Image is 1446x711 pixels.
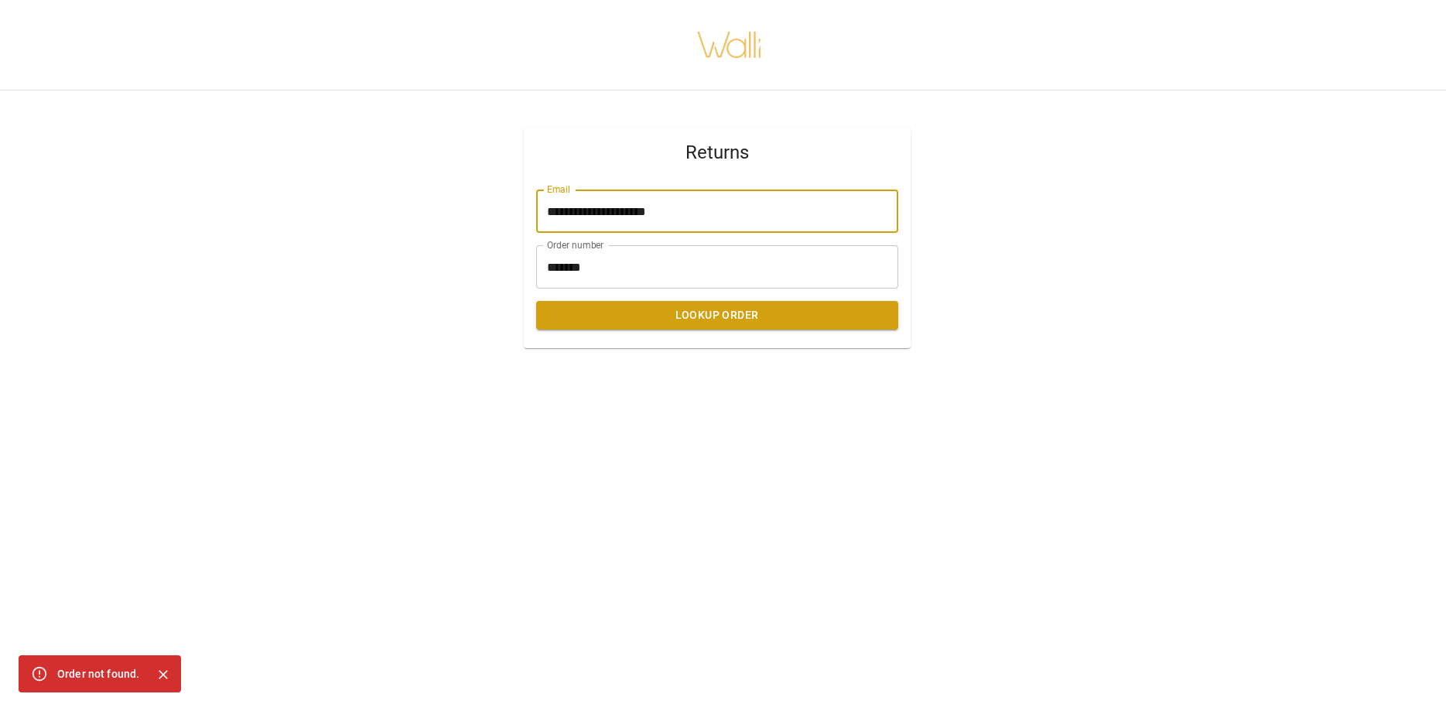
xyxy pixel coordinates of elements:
button: Close [152,663,175,686]
label: Email [547,183,571,196]
label: Order number [547,238,603,251]
img: walli-inc.myshopify.com [696,12,763,78]
div: Order not found. [57,660,139,688]
button: Lookup Order [536,301,898,330]
span: Returns [536,140,898,165]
